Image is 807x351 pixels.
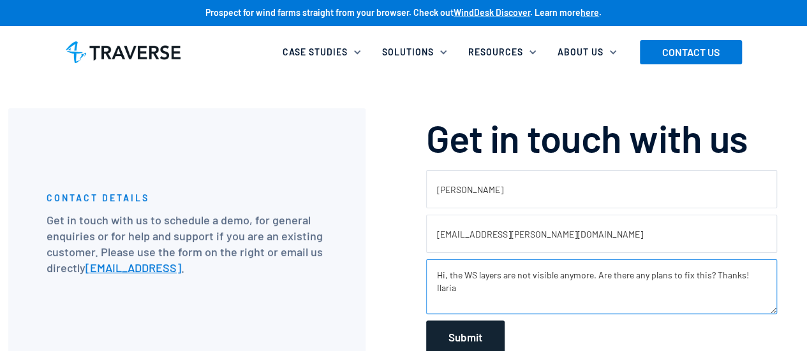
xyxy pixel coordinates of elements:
h1: Get in touch with us [426,115,748,161]
a: WindDesk Discover [454,7,530,18]
p: Get in touch with us to schedule a demo, for general enquiries or for help and support if you are... [47,212,327,276]
strong: Prospect for wind farms straight from your browser. Check out [205,7,454,18]
div: Resources [468,46,523,59]
a: here [581,7,599,18]
a: [EMAIL_ADDRESS] [85,261,181,275]
a: CONTACT US [640,40,742,64]
div: Solutions [374,38,461,66]
div: About Us [550,38,630,66]
strong: . Learn more [530,7,581,18]
strong: . [599,7,602,18]
input: Your email... [426,215,777,253]
div: Case Studies [283,46,348,59]
div: Case Studies [275,38,374,66]
div: Solutions [382,46,434,59]
input: Name... [426,170,777,208]
p: CONTACT DETAILS [47,192,149,204]
div: Resources [461,38,550,66]
div: About Us [558,46,603,59]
